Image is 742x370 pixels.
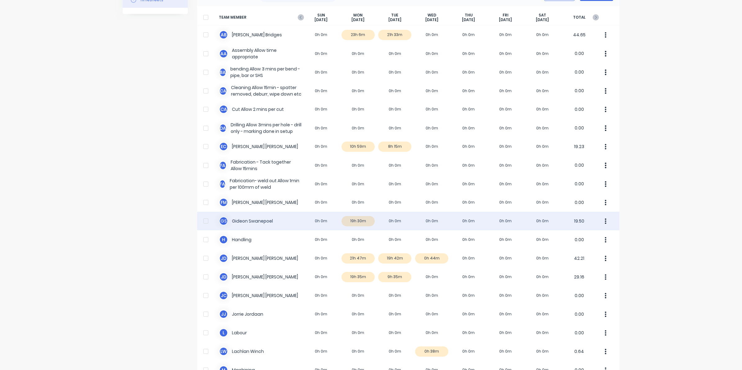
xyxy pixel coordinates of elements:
[314,17,328,22] span: [DATE]
[351,17,364,22] span: [DATE]
[353,13,363,18] span: MON
[536,17,549,22] span: [DATE]
[465,13,473,18] span: THU
[391,13,398,18] span: TUE
[317,13,325,18] span: SUN
[561,13,598,22] span: TOTAL
[425,17,438,22] span: [DATE]
[388,17,401,22] span: [DATE]
[428,13,436,18] span: WED
[499,17,512,22] span: [DATE]
[503,13,509,18] span: FRI
[462,17,475,22] span: [DATE]
[219,13,303,22] span: TEAM MEMBER
[539,13,546,18] span: SAT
